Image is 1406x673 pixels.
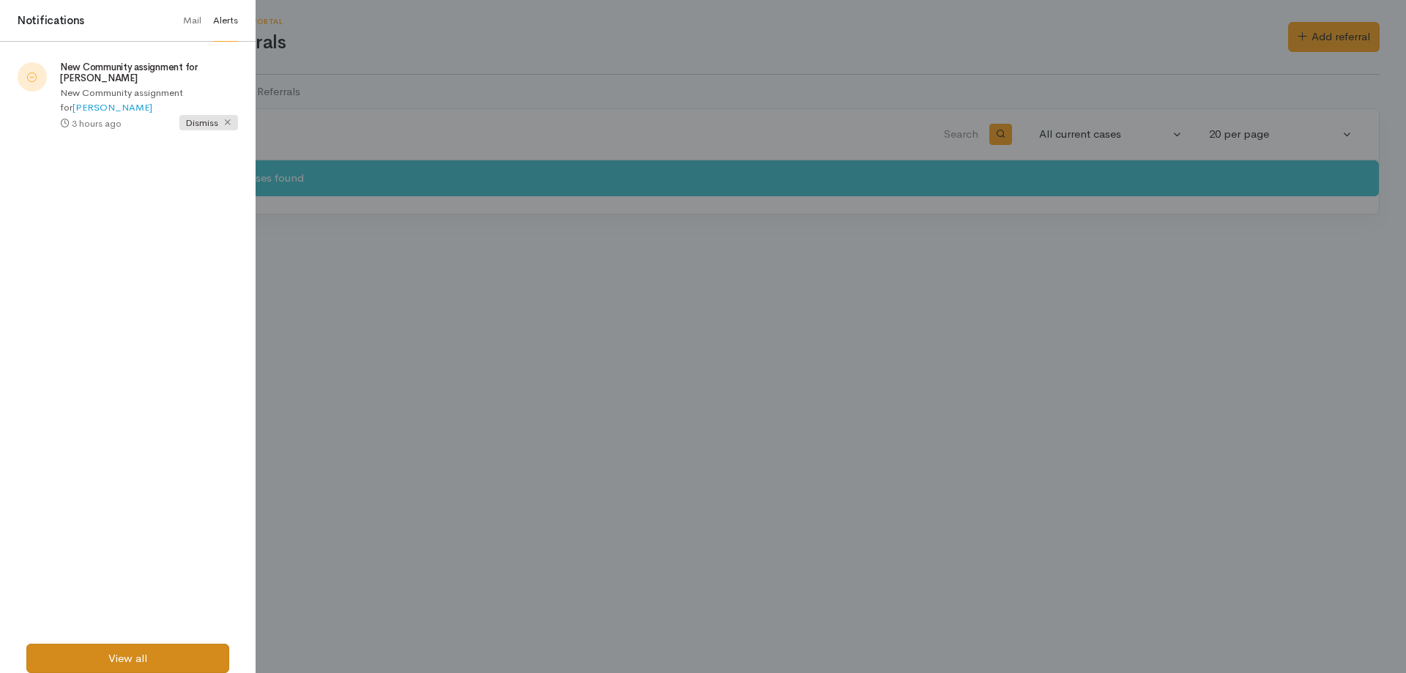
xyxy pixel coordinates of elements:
h4: Notifications [18,12,84,29]
h5: New Community assignment for [PERSON_NAME] [60,62,238,83]
a: [PERSON_NAME] [72,101,152,114]
p: New Community assignment for [60,86,238,114]
span: Dismiss [179,115,238,130]
time: 3 hours ago [72,117,122,130]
